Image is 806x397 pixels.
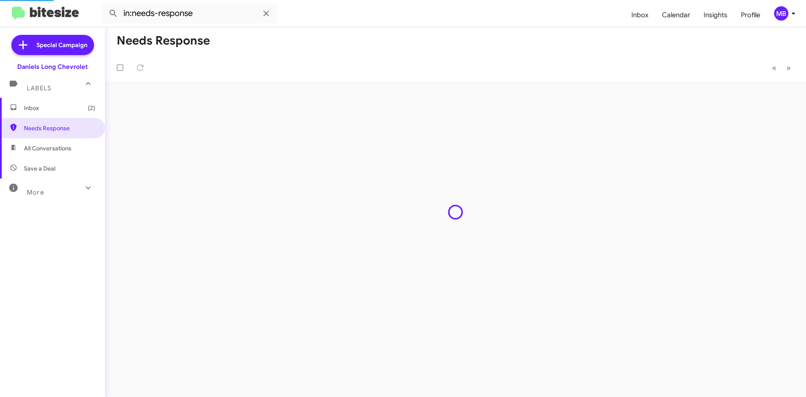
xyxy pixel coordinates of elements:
span: More [27,189,44,196]
span: Inbox [24,104,95,112]
span: Labels [27,84,51,92]
span: « [772,63,777,73]
div: Daniels Long Chevrolet [17,63,88,71]
span: All Conversations [24,144,71,152]
nav: Page navigation example [767,59,796,76]
button: Next [781,59,796,76]
span: Special Campaign [37,41,87,49]
a: Insights [697,3,734,27]
a: Profile [734,3,767,27]
span: (2) [88,104,95,112]
a: Calendar [655,3,697,27]
h1: Needs Response [117,34,210,47]
span: Save a Deal [24,164,55,173]
a: Special Campaign [11,35,94,55]
input: Search [102,3,278,24]
button: MB [767,6,797,21]
a: Inbox [625,3,655,27]
button: Previous [767,59,782,76]
div: MB [774,6,788,21]
span: Needs Response [24,124,95,132]
span: » [786,63,791,73]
